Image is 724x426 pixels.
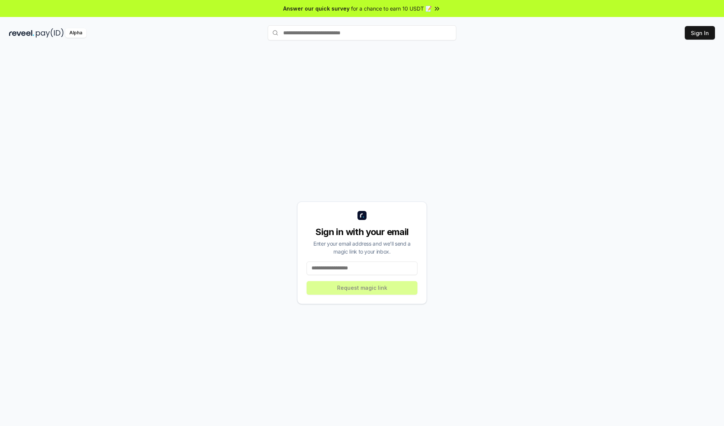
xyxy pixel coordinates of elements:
img: pay_id [36,28,64,38]
span: Answer our quick survey [283,5,350,12]
img: logo_small [357,211,367,220]
div: Sign in with your email [307,226,417,238]
div: Enter your email address and we’ll send a magic link to your inbox. [307,240,417,255]
span: for a chance to earn 10 USDT 📝 [351,5,432,12]
button: Sign In [685,26,715,40]
div: Alpha [65,28,86,38]
img: reveel_dark [9,28,34,38]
